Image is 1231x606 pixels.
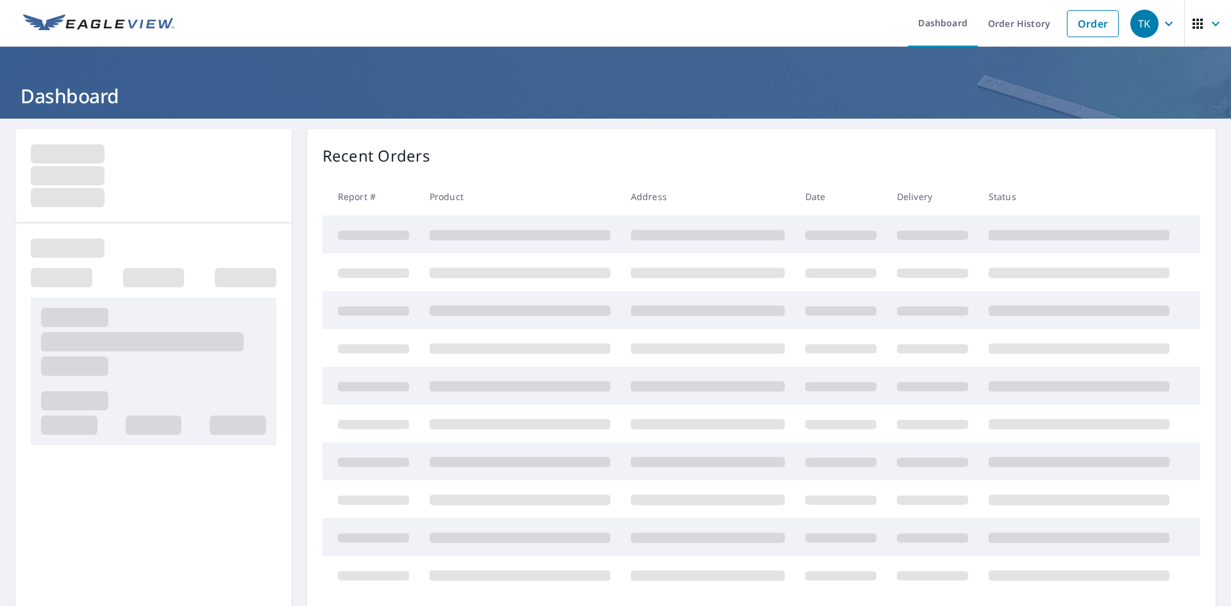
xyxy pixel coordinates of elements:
h1: Dashboard [15,83,1216,109]
a: Order [1067,10,1119,37]
th: Report # [322,178,419,215]
th: Delivery [887,178,978,215]
p: Recent Orders [322,144,430,167]
img: EV Logo [23,14,174,33]
th: Date [795,178,887,215]
th: Address [621,178,795,215]
div: TK [1130,10,1159,38]
th: Status [978,178,1180,215]
th: Product [419,178,621,215]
